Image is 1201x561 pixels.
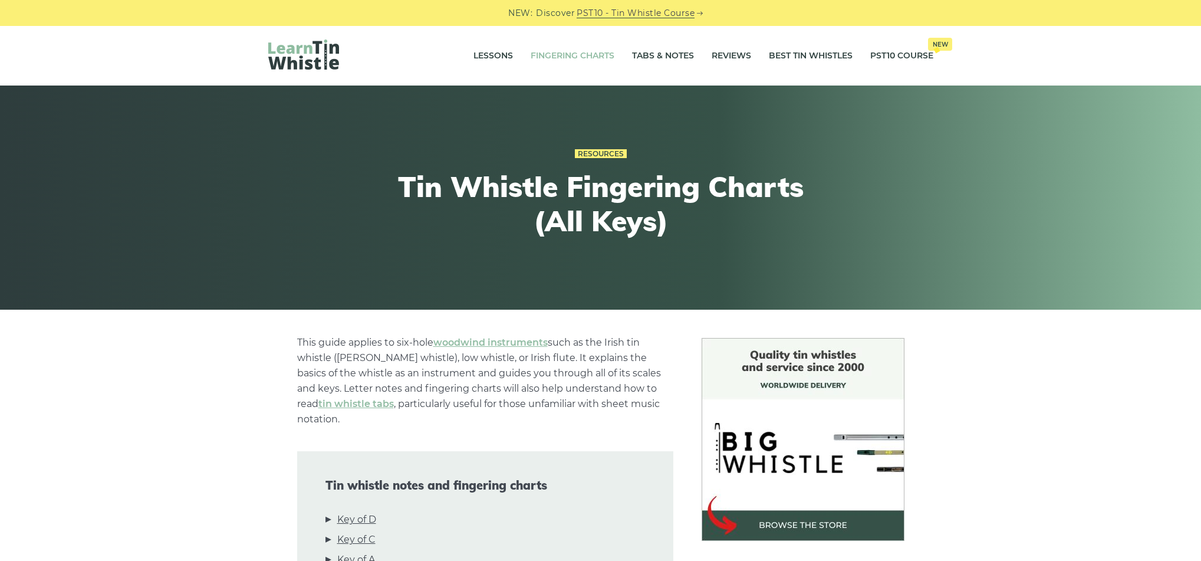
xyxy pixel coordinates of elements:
a: Best Tin Whistles [769,41,853,71]
a: Tabs & Notes [632,41,694,71]
span: Tin whistle notes and fingering charts [325,478,645,493]
a: PST10 CourseNew [870,41,933,71]
a: tin whistle tabs [318,398,394,409]
a: Key of D [337,512,376,527]
a: Key of C [337,532,376,547]
img: BigWhistle Tin Whistle Store [702,338,904,541]
a: Resources [575,149,627,159]
a: Lessons [473,41,513,71]
p: This guide applies to six-hole such as the Irish tin whistle ([PERSON_NAME] whistle), low whistle... [297,335,673,427]
a: woodwind instruments [433,337,548,348]
a: Fingering Charts [531,41,614,71]
img: LearnTinWhistle.com [268,40,339,70]
h1: Tin Whistle Fingering Charts (All Keys) [384,170,818,238]
span: New [928,38,952,51]
a: Reviews [712,41,751,71]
